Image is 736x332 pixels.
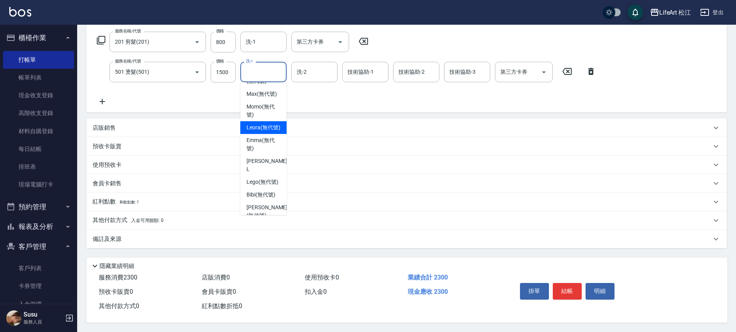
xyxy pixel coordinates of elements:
[202,302,242,310] span: 紅利點數折抵 0
[246,157,289,173] span: [PERSON_NAME] -L
[246,178,279,186] span: Lego (無代號)
[334,36,346,48] button: Open
[86,119,727,137] div: 店販銷售
[115,58,141,64] label: 服務名稱/代號
[305,274,339,281] span: 使用預收卡 0
[131,218,164,223] span: 入金可用餘額: 0
[86,211,727,230] div: 其他付款方式入金可用餘額: 0
[24,311,63,318] h5: Susu
[553,283,582,299] button: 結帳
[520,283,549,299] button: 掛單
[86,137,727,156] div: 預收卡販賣
[3,158,74,176] a: 排班表
[3,277,74,295] a: 卡券管理
[538,66,550,78] button: Open
[3,176,74,193] a: 現場電腦打卡
[246,124,280,132] span: Leora (無代號)
[99,274,137,281] span: 服務消費 2300
[86,174,727,193] div: 會員卡銷售
[93,161,122,169] p: 使用預收卡
[3,28,74,48] button: 櫃檯作業
[246,90,277,98] span: Max (無代號)
[93,216,164,225] p: 其他付款方式
[246,58,253,64] label: 洗-1
[697,5,727,20] button: 登出
[86,193,727,211] div: 紅利點數剩餘點數: 7
[93,198,138,206] p: 紅利點數
[3,259,74,277] a: 客戶列表
[408,274,448,281] span: 業績合計 2300
[93,124,116,132] p: 店販銷售
[115,28,141,34] label: 服務名稱/代號
[202,288,236,295] span: 會員卡販賣 0
[3,295,74,313] a: 入金管理
[3,86,74,104] a: 現金收支登錄
[3,197,74,217] button: 預約管理
[3,237,74,257] button: 客戶管理
[3,122,74,140] a: 材料自購登錄
[191,36,203,48] button: Open
[3,217,74,237] button: 報表及分析
[216,58,224,64] label: 價格
[93,180,122,188] p: 會員卡銷售
[86,230,727,248] div: 備註及來源
[246,103,280,119] span: Momo (無代號)
[246,136,280,152] span: Emma (無代號)
[659,8,691,17] div: LifeArt 松江
[3,104,74,122] a: 高階收支登錄
[3,69,74,86] a: 帳單列表
[120,200,139,204] span: 剩餘點數: 7
[6,310,22,326] img: Person
[216,28,224,34] label: 價格
[93,235,122,243] p: 備註及來源
[3,140,74,158] a: 每日結帳
[202,274,230,281] span: 店販消費 0
[586,283,614,299] button: 明細
[3,51,74,69] a: 打帳單
[246,191,275,199] span: Bibi (無代號)
[647,5,694,20] button: LifeArt 松江
[24,318,63,325] p: 服務人員
[99,302,139,310] span: 其他付款方式 0
[93,142,122,151] p: 預收卡販賣
[305,288,327,295] span: 扣入金 0
[99,288,133,295] span: 預收卡販賣 0
[191,66,203,78] button: Open
[408,288,448,295] span: 現金應收 2300
[9,7,31,17] img: Logo
[628,5,643,20] button: save
[100,262,134,270] p: 隱藏業績明細
[86,156,727,174] div: 使用預收卡
[246,203,287,220] span: [PERSON_NAME] (無代號)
